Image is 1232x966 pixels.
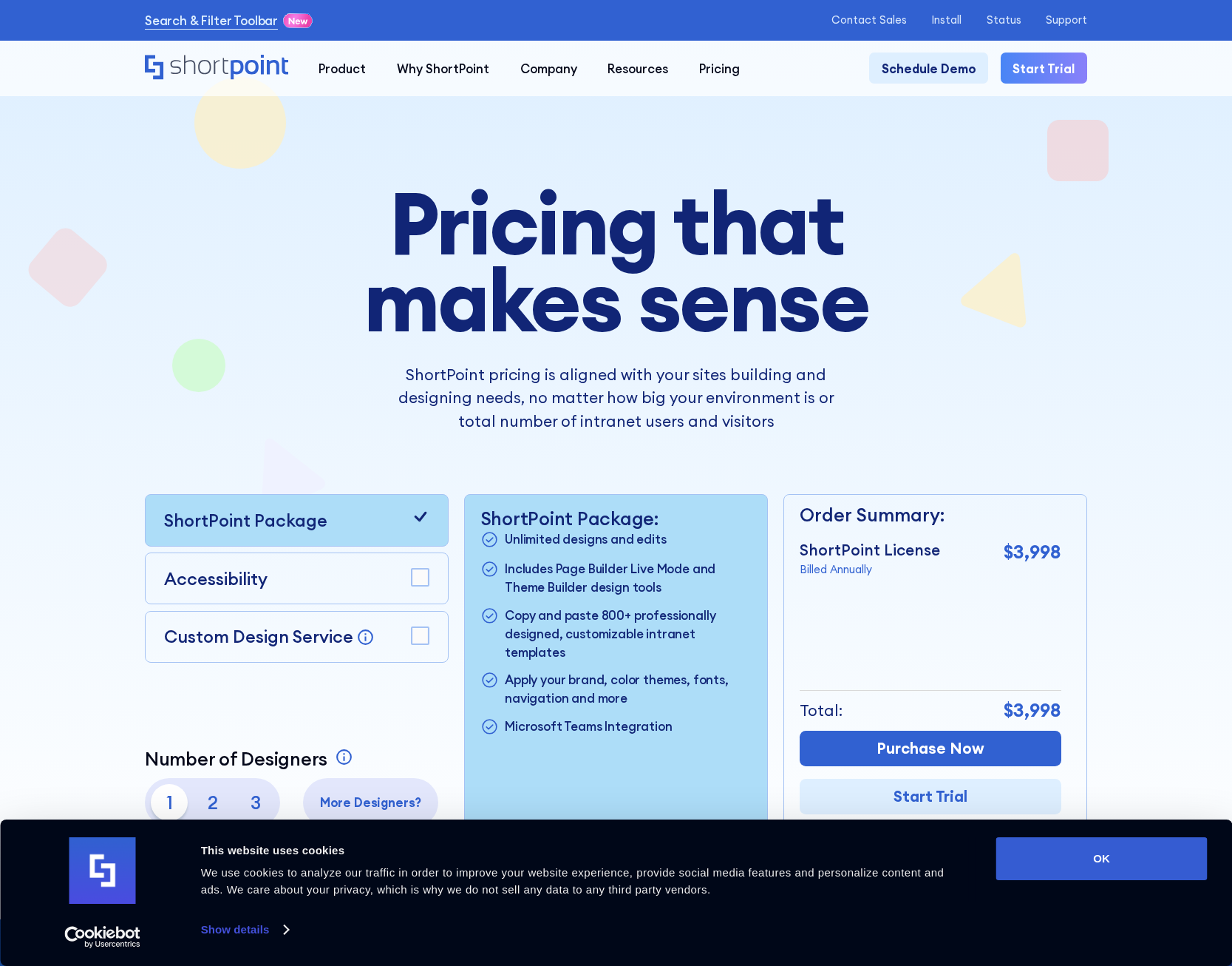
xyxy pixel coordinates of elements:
[831,14,907,27] a: Contact Sales
[164,626,353,647] p: Custom Design Service
[987,14,1021,27] a: Status
[800,779,1061,814] a: Start Trial
[309,793,432,811] p: More Designers?
[385,363,847,433] p: ShortPoint pricing is aligned with your sites building and designing needs, no matter how big you...
[505,530,667,550] p: Unlimited designs and edits
[800,538,940,561] p: ShortPoint License
[270,185,963,339] h1: Pricing that makes sense
[1046,14,1087,27] a: Support
[608,59,668,78] div: Resources
[505,670,752,707] p: Apply your brand, color themes, fonts, navigation and more
[1004,697,1061,725] p: $3,998
[303,53,381,84] a: Product
[237,784,274,821] p: 3
[505,717,673,737] p: Microsoft Teams Integration
[800,561,940,578] p: Billed Annually
[931,14,962,27] a: Install
[145,55,288,81] a: Home
[699,59,740,78] div: Pricing
[1004,538,1061,567] p: $3,998
[800,501,1061,530] p: Order Summary:
[684,53,755,84] a: Pricing
[69,837,136,904] img: logo
[194,784,231,821] p: 2
[201,919,288,941] a: Show details
[145,748,327,770] p: Number of Designers
[319,59,366,78] div: Product
[201,866,945,896] span: We use cookies to analyze our traffic in order to improve your website experience, provide social...
[164,566,268,592] p: Accessibility
[996,837,1208,880] button: OK
[1001,53,1087,84] a: Start Trial
[505,606,752,661] p: Copy and paste 800+ professionally designed, customizable intranet templates
[800,699,843,722] p: Total:
[151,784,188,821] p: 1
[145,748,356,770] a: Number of Designers
[381,53,505,84] a: Why ShortPoint
[505,53,593,84] a: Company
[800,731,1061,766] a: Purchase Now
[201,842,963,859] div: This website uses cookies
[869,53,988,84] a: Schedule Demo
[592,53,684,84] a: Resources
[164,507,327,533] p: ShortPoint Package
[520,59,577,78] div: Company
[145,11,278,30] a: Search & Filter Toolbar
[397,59,489,78] div: Why ShortPoint
[38,926,167,948] a: Usercentrics Cookiebot - opens in a new window
[480,507,752,530] p: ShortPoint Package:
[505,559,752,596] p: Includes Page Builder Live Mode and Theme Builder design tools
